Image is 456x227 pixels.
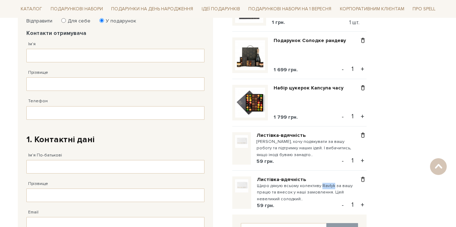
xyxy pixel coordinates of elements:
[63,18,90,24] label: Для себе
[339,155,346,166] button: -
[358,64,367,74] button: +
[28,41,36,47] label: Ім'я
[358,111,367,122] button: +
[199,4,243,15] a: Ідеї подарунків
[256,158,274,164] span: 59 грн.
[235,88,265,118] img: Набір цукерок Капсула часу
[358,155,367,166] button: +
[26,18,52,24] label: Відправити
[257,183,359,202] small: Щиро дякую всьому колективу Ravlyk за вашу працю та внесок у наші замовлення. Цей невеликий солод...
[257,176,349,183] a: Листівка-вдячність
[28,209,38,216] label: Email
[257,202,274,208] span: 59 грн.
[358,200,367,210] button: +
[28,152,62,159] label: Ім'я По-батькові
[339,200,346,210] button: -
[410,4,438,15] a: Про Spell
[61,18,66,23] input: Для себе
[349,19,359,26] span: 1 шт.
[28,181,48,187] label: Прізвище
[339,111,346,122] button: -
[28,69,48,76] label: Прізвище
[101,18,136,24] label: У подарунок
[28,98,48,104] label: Телефон
[256,139,359,158] small: [PERSON_NAME], хочу подякувати за вашу роботу та підтримку наших ідей. І вибачитись, якщо іноді б...
[235,135,248,148] img: Листівка-вдячність
[26,30,204,36] legend: Контакти отримувача
[108,4,196,15] a: Подарунки на День народження
[274,67,298,73] span: 1 699 грн.
[337,3,407,15] a: Корпоративним клієнтам
[245,3,334,15] a: Подарункові набори на 1 Вересня
[272,19,285,25] span: 1 грн.
[235,40,265,70] img: Подарунок Солодке рандеву
[99,18,104,23] input: У подарунок
[339,64,346,74] button: -
[235,179,248,192] img: Листівка-вдячність
[256,132,349,139] a: Листівка-вдячність
[274,114,298,120] span: 1 799 грн.
[274,37,351,44] a: Подарунок Солодке рандеву
[274,85,349,91] a: Набір цукерок Капсула часу
[18,4,45,15] a: Каталог
[26,134,204,145] h2: 1. Контактні дані
[48,4,106,15] a: Подарункові набори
